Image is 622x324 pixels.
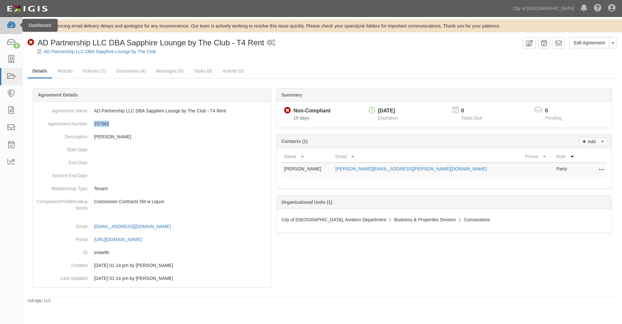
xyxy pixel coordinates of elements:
[570,37,609,48] a: Edit Agreement
[36,130,87,140] dt: Description
[36,195,87,211] dt: ComplianceProfileEvaluationID
[267,40,275,46] i: 2 scheduled workflows
[545,115,561,121] span: Pending
[36,104,87,114] dt: Agreement Name
[554,163,581,177] td: Party
[36,156,87,166] dt: End Date
[36,259,268,272] dd: [DATE] 01:14 pm by [PERSON_NAME]
[36,182,87,192] dt: Relationship Type
[94,237,149,242] a: [URL][DOMAIN_NAME]
[53,64,78,77] a: Results
[36,246,268,259] dd: vvaw9n
[282,217,386,222] span: City of [GEOGRAPHIC_DATA], Aviation Department
[461,115,482,121] span: Tasks Due
[23,23,622,29] div: We are experiencing email delivery delays and apologize for any inconvenience. Our team is active...
[28,64,52,78] a: Details
[36,117,87,127] dt: Agreement Number
[44,49,156,54] a: AD Partnership LLC DBA Sapphire Lounge by The Club
[594,5,602,12] i: Help Center - Complianz
[36,182,268,195] dd: Tenant
[545,107,570,115] p: 0
[378,115,398,121] span: Expiration
[586,138,596,145] p: Add
[78,64,110,77] a: Policies (7)
[111,64,151,77] a: Documents (4)
[28,298,51,304] small: by
[510,2,577,15] a: City of [GEOGRAPHIC_DATA]
[36,169,87,179] dt: Service End Date
[94,223,171,230] div: [EMAIL_ADDRESS][DOMAIN_NAME]
[28,39,34,46] i: Non-Compliant
[294,115,309,121] span: Since 07/29/2025
[36,117,268,130] dd: 157582
[522,151,554,163] th: Phone
[284,107,291,114] i: Non-Compliant
[335,166,487,171] a: [PERSON_NAME][EMAIL_ADDRESS][PERSON_NAME][DOMAIN_NAME]
[36,246,87,256] dt: ID
[580,137,599,145] a: Add
[554,151,581,163] th: Role
[38,92,78,98] b: Agreement Details
[378,107,398,115] div: [DATE]
[36,104,268,117] dd: AD Partnership LLC DBA Sapphire Lounge by The Club - T4 Rent
[294,107,331,115] div: Non-Compliant
[218,64,248,77] a: Activity (0)
[36,143,87,153] dt: Start Date
[282,92,302,98] b: Summary
[282,139,308,144] b: Contacts (1)
[189,64,217,77] a: Tasks (0)
[36,259,87,269] dt: Created
[32,298,51,303] a: Exigis, LLC
[13,43,20,49] div: 8
[464,217,490,222] span: Concessions
[38,38,264,47] span: AD Partnership LLC DBA Sapphire Lounge by The Club - T4 Rent
[461,107,490,115] p: 0
[282,163,333,177] td: [PERSON_NAME]
[282,151,333,163] th: Name
[36,220,87,230] dt: Email
[94,224,178,229] a: [EMAIL_ADDRESS][DOMAIN_NAME]
[394,217,456,222] span: Business & Properties Division
[36,272,268,285] dd: [DATE] 01:14 pm by [PERSON_NAME]
[22,19,58,32] div: Dashboard
[28,37,264,48] div: AD Partnership LLC DBA Sapphire Lounge by The Club - T4 Rent
[282,200,332,205] b: Organizational Units (1)
[333,151,522,163] th: Email
[5,3,50,15] img: logo-5460c22ac91f19d4615b14bd174203de0afe785f0fc80cf4dbbc73dc1793850b.png
[151,64,189,77] a: Messages (6)
[36,272,87,282] dt: Last Updated
[94,198,268,205] p: Concession Contracts 5M w Liquor
[36,233,87,243] dt: Portal
[94,133,268,140] p: [PERSON_NAME]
